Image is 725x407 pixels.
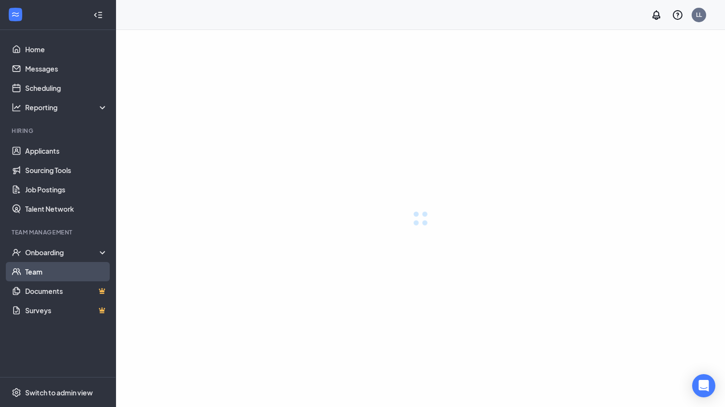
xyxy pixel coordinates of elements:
[25,388,93,397] div: Switch to admin view
[25,40,108,59] a: Home
[25,281,108,301] a: DocumentsCrown
[692,374,715,397] div: Open Intercom Messenger
[25,102,108,112] div: Reporting
[25,301,108,320] a: SurveysCrown
[11,10,20,19] svg: WorkstreamLogo
[12,127,106,135] div: Hiring
[12,228,106,236] div: Team Management
[672,9,683,21] svg: QuestionInfo
[12,247,21,257] svg: UserCheck
[25,262,108,281] a: Team
[696,11,702,19] div: LL
[25,180,108,199] a: Job Postings
[12,102,21,112] svg: Analysis
[12,388,21,397] svg: Settings
[25,78,108,98] a: Scheduling
[651,9,662,21] svg: Notifications
[25,141,108,160] a: Applicants
[25,59,108,78] a: Messages
[25,160,108,180] a: Sourcing Tools
[25,199,108,218] a: Talent Network
[25,247,108,257] div: Onboarding
[93,10,103,20] svg: Collapse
